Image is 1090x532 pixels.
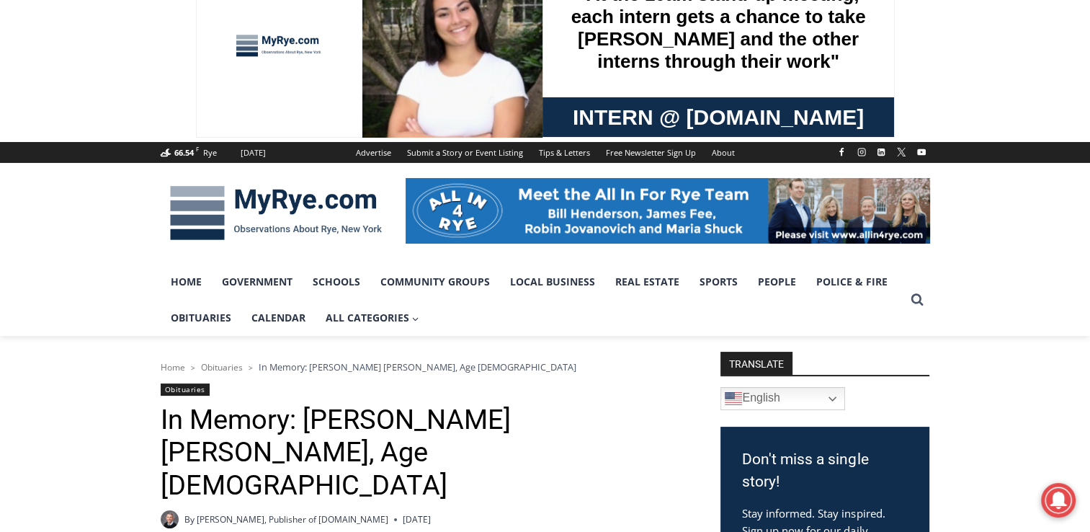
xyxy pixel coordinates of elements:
[241,146,266,159] div: [DATE]
[161,264,212,300] a: Home
[348,142,743,163] nav: Secondary Navigation
[191,363,195,373] span: >
[316,300,429,336] button: Child menu of All Categories
[904,287,930,313] button: View Search Form
[748,264,806,300] a: People
[742,448,908,494] h3: Don't miss a single story!
[241,300,316,336] a: Calendar
[598,142,704,163] a: Free Newsletter Sign Up
[720,352,792,375] strong: TRANSLATE
[161,176,391,251] img: MyRye.com
[161,300,241,336] a: Obituaries
[406,178,930,243] img: All in for Rye
[403,513,431,526] time: [DATE]
[605,264,689,300] a: Real Estate
[364,1,681,140] div: "At the 10am stand-up meeting, each intern gets a chance to take [PERSON_NAME] and the other inte...
[197,513,388,526] a: [PERSON_NAME], Publisher of [DOMAIN_NAME]
[853,143,870,161] a: Instagram
[174,147,194,158] span: 66.54
[4,148,141,203] span: Open Tues. - Sun. [PHONE_NUMBER]
[184,513,195,526] span: By
[161,360,683,374] nav: Breadcrumbs
[806,264,898,300] a: Police & Fire
[161,510,179,528] a: Author image
[500,264,605,300] a: Local Business
[720,387,845,410] a: English
[370,264,500,300] a: Community Groups
[531,142,598,163] a: Tips & Letters
[148,90,205,172] div: "...watching a master [PERSON_NAME] chef prepare an omakase meal is fascinating dinner theater an...
[303,264,370,300] a: Schools
[347,140,698,179] a: Intern @ [DOMAIN_NAME]
[893,143,910,161] a: X
[1,145,145,179] a: Open Tues. - Sun. [PHONE_NUMBER]
[259,360,576,373] span: In Memory: [PERSON_NAME] [PERSON_NAME], Age [DEMOGRAPHIC_DATA]
[196,145,199,153] span: F
[833,143,850,161] a: Facebook
[161,404,683,502] h1: In Memory: [PERSON_NAME] [PERSON_NAME], Age [DEMOGRAPHIC_DATA]
[689,264,748,300] a: Sports
[348,142,399,163] a: Advertise
[377,143,668,176] span: Intern @ [DOMAIN_NAME]
[872,143,890,161] a: Linkedin
[249,363,253,373] span: >
[161,361,185,373] a: Home
[161,384,210,396] a: Obituaries
[399,142,531,163] a: Submit a Story or Event Listing
[704,142,743,163] a: About
[203,146,217,159] div: Rye
[161,264,904,337] nav: Primary Navigation
[725,390,742,407] img: en
[201,361,243,373] a: Obituaries
[212,264,303,300] a: Government
[913,143,930,161] a: YouTube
